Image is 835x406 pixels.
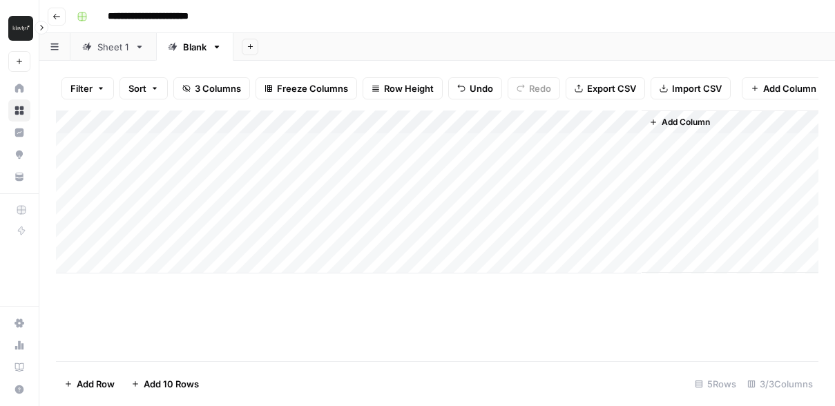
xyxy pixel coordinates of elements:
a: Blank [156,33,233,61]
span: Redo [529,81,551,95]
span: Sort [128,81,146,95]
span: Filter [70,81,93,95]
a: Usage [8,334,30,356]
span: Freeze Columns [277,81,348,95]
div: 3/3 Columns [742,373,818,395]
span: Add 10 Rows [144,377,199,391]
button: 3 Columns [173,77,250,99]
img: Klaviyo Logo [8,16,33,41]
button: Sort [119,77,168,99]
a: Home [8,77,30,99]
a: Browse [8,99,30,122]
button: Freeze Columns [256,77,357,99]
button: Help + Support [8,378,30,400]
button: Undo [448,77,502,99]
span: Add Row [77,377,115,391]
button: Redo [508,77,560,99]
span: Add Column [662,116,710,128]
a: Settings [8,312,30,334]
div: 5 Rows [689,373,742,395]
button: Import CSV [651,77,731,99]
button: Filter [61,77,114,99]
button: Row Height [363,77,443,99]
span: Undo [470,81,493,95]
button: Add 10 Rows [123,373,207,395]
div: Sheet 1 [97,40,129,54]
div: Blank [183,40,207,54]
span: Add Column [763,81,816,95]
button: Export CSV [566,77,645,99]
a: Learning Hub [8,356,30,378]
span: 3 Columns [195,81,241,95]
span: Export CSV [587,81,636,95]
button: Workspace: Klaviyo [8,11,30,46]
button: Add Row [56,373,123,395]
a: Your Data [8,166,30,188]
span: Row Height [384,81,434,95]
a: Sheet 1 [70,33,156,61]
a: Insights [8,122,30,144]
a: Opportunities [8,144,30,166]
button: Add Column [742,77,825,99]
span: Import CSV [672,81,722,95]
button: Add Column [644,113,716,131]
